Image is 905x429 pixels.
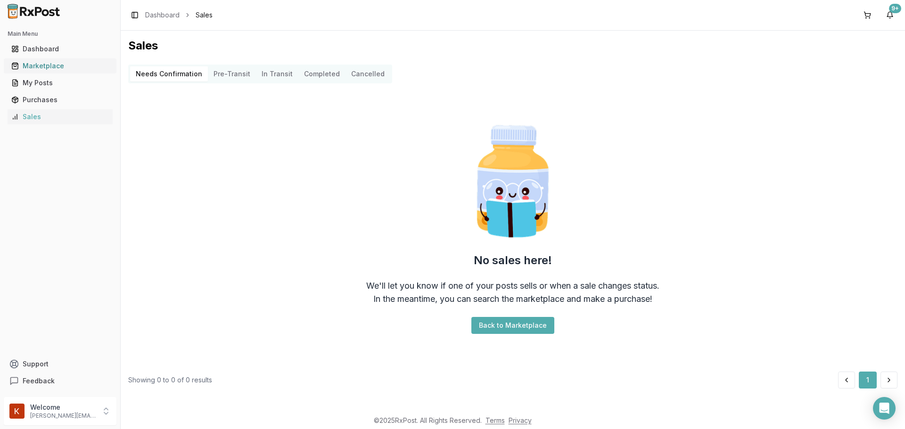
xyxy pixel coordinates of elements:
h2: No sales here! [474,253,552,268]
a: Terms [485,416,505,424]
h1: Sales [128,38,897,53]
button: Cancelled [346,66,390,81]
button: Pre-Transit [208,66,256,81]
button: Needs Confirmation [130,66,208,81]
button: Completed [298,66,346,81]
button: Purchases [4,92,116,107]
div: Dashboard [11,44,109,54]
a: Dashboard [145,10,180,20]
span: Sales [196,10,213,20]
div: Purchases [11,95,109,105]
a: Purchases [8,91,113,108]
button: My Posts [4,75,116,90]
img: RxPost Logo [4,4,64,19]
button: Dashboard [4,41,116,57]
a: Dashboard [8,40,113,57]
img: Smart Pill Bottle [452,121,573,242]
div: Showing 0 to 0 of 0 results [128,375,212,385]
a: Privacy [509,416,532,424]
button: 9+ [882,8,897,23]
div: We'll let you know if one of your posts sells or when a sale changes status. [366,279,659,292]
div: Marketplace [11,61,109,71]
div: My Posts [11,78,109,88]
button: Support [4,356,116,372]
a: My Posts [8,74,113,91]
div: 9+ [889,4,901,13]
button: In Transit [256,66,298,81]
h2: Main Menu [8,30,113,38]
button: 1 [859,372,877,389]
nav: breadcrumb [145,10,213,20]
div: In the meantime, you can search the marketplace and make a purchase! [373,292,652,306]
a: Marketplace [8,57,113,74]
button: Back to Marketplace [471,317,554,334]
p: Welcome [30,403,96,412]
button: Sales [4,109,116,124]
button: Marketplace [4,58,116,73]
div: Open Intercom Messenger [873,397,896,420]
button: Feedback [4,372,116,389]
a: Sales [8,108,113,125]
div: Sales [11,112,109,121]
img: User avatar [9,404,25,419]
span: Feedback [23,376,55,386]
p: [PERSON_NAME][EMAIL_ADDRESS][DOMAIN_NAME] [30,412,96,420]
